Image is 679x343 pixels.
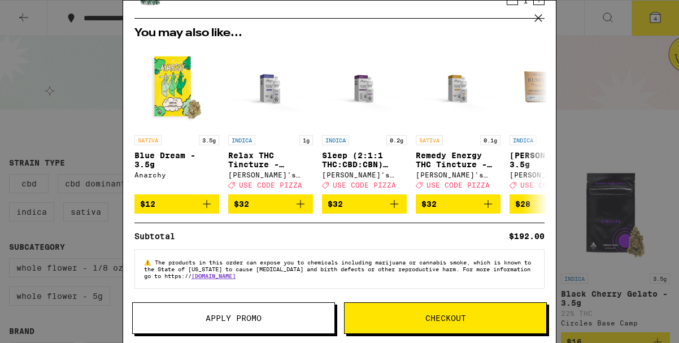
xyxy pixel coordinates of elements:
[328,199,343,209] span: $32
[426,181,490,189] span: USE CODE PIZZA
[333,181,396,189] span: USE CODE PIZZA
[228,171,313,179] div: [PERSON_NAME]'s Medicinals
[416,151,500,169] p: Remedy Energy THC Tincture - 1000mg
[134,194,219,214] button: Add to bag
[322,135,349,145] p: INDICA
[144,259,155,266] span: ⚠️
[510,45,594,194] a: Open page for King Louis XIII - 3.5g from Henry's Original
[134,45,219,129] img: Anarchy - Blue Dream - 3.5g
[299,135,313,145] p: 1g
[510,151,594,169] p: [PERSON_NAME] - 3.5g
[140,199,155,209] span: $12
[510,194,594,214] button: Add to bag
[239,181,302,189] span: USE CODE PIZZA
[228,45,313,129] img: Mary's Medicinals - Relax THC Tincture - 1000mg
[416,194,500,214] button: Add to bag
[134,151,219,169] p: Blue Dream - 3.5g
[322,45,407,129] img: Mary's Medicinals - Sleep (2:1:1 THC:CBD:CBN) Tincture - 200mg
[25,8,49,18] span: Help
[134,45,219,194] a: Open page for Blue Dream - 3.5g from Anarchy
[520,181,584,189] span: USE CODE PIZZA
[134,171,219,179] div: Anarchy
[134,28,545,39] h2: You may also like...
[421,199,437,209] span: $32
[515,199,530,209] span: $28
[228,45,313,194] a: Open page for Relax THC Tincture - 1000mg from Mary's Medicinals
[228,194,313,214] button: Add to bag
[322,45,407,194] a: Open page for Sleep (2:1:1 THC:CBD:CBN) Tincture - 200mg from Mary's Medicinals
[425,314,466,322] span: Checkout
[228,135,255,145] p: INDICA
[509,232,545,240] div: $192.00
[510,135,537,145] p: INDICA
[416,45,500,194] a: Open page for Remedy Energy THC Tincture - 1000mg from Mary's Medicinals
[344,302,547,334] button: Checkout
[416,135,443,145] p: SATIVA
[386,135,407,145] p: 0.2g
[144,259,531,279] span: The products in this order can expose you to chemicals including marijuana or cannabis smoke, whi...
[416,171,500,179] div: [PERSON_NAME]'s Medicinals
[132,302,335,334] button: Apply Promo
[510,171,594,179] div: [PERSON_NAME] Original
[191,272,236,279] a: [DOMAIN_NAME]
[322,171,407,179] div: [PERSON_NAME]'s Medicinals
[480,135,500,145] p: 0.1g
[322,151,407,169] p: Sleep (2:1:1 THC:CBD:CBN) Tincture - 200mg
[416,45,500,129] img: Mary's Medicinals - Remedy Energy THC Tincture - 1000mg
[322,194,407,214] button: Add to bag
[199,135,219,145] p: 3.5g
[206,314,262,322] span: Apply Promo
[510,45,594,129] img: Henry's Original - King Louis XIII - 3.5g
[228,151,313,169] p: Relax THC Tincture - 1000mg
[234,199,249,209] span: $32
[134,232,183,240] div: Subtotal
